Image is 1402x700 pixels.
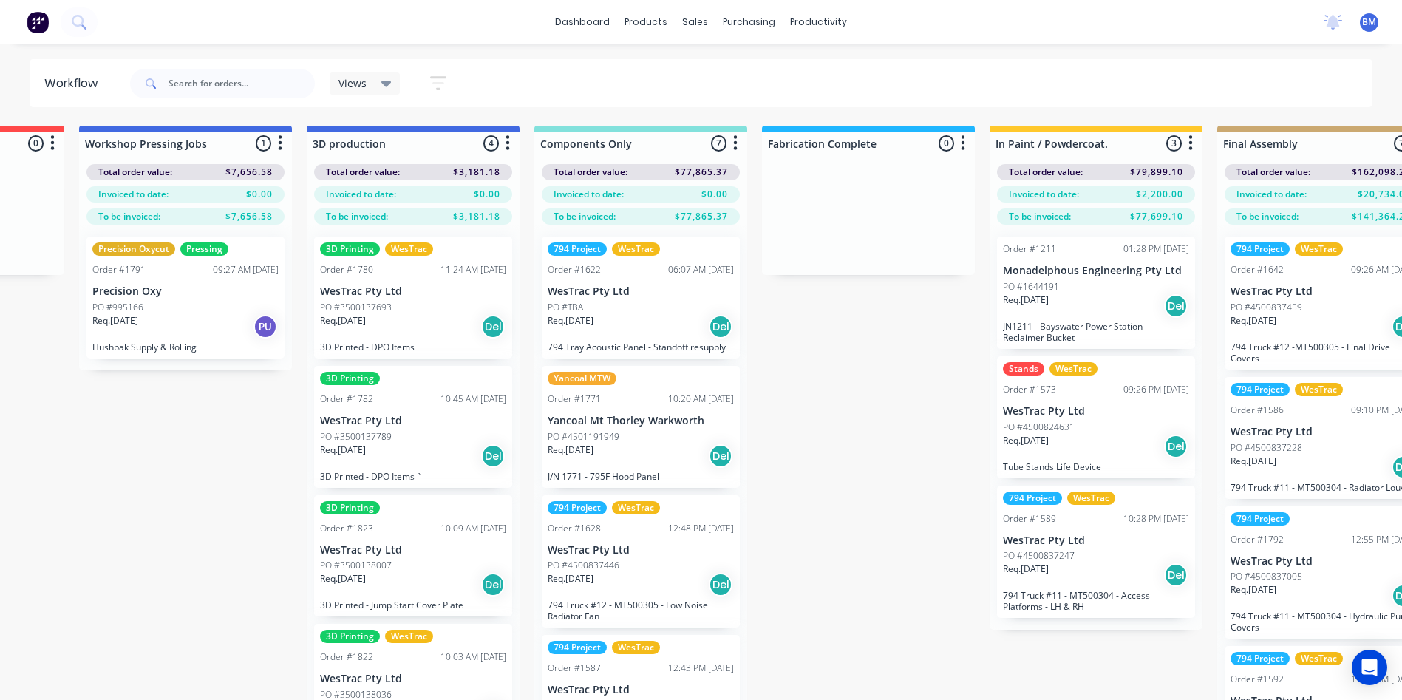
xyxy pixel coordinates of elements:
div: Del [481,315,505,339]
div: 794 ProjectWesTracOrder #162812:48 PM [DATE]WesTrac Pty LtdPO #4500837446Req.[DATE]Del794 Truck #... [542,495,740,628]
p: 794 Truck #12 - MT500305 - Low Noise Radiator Fan [548,599,734,622]
div: Order #1587 [548,662,601,675]
p: Precision Oxy [92,285,279,298]
span: $7,656.58 [225,166,273,179]
div: Open Intercom Messenger [1352,650,1387,685]
span: Invoiced to date: [554,188,624,201]
span: $7,656.58 [225,210,273,223]
span: Invoiced to date: [1009,188,1079,201]
div: Order #1771 [548,393,601,406]
span: To be invoiced: [554,210,616,223]
div: 3D PrintingOrder #178210:45 AM [DATE]WesTrac Pty LtdPO #3500137789Req.[DATE]Del3D Printed - DPO I... [314,366,512,488]
img: Factory [27,11,49,33]
div: 794 Project [548,242,607,256]
p: WesTrac Pty Ltd [320,673,506,685]
div: WesTrac [612,242,660,256]
p: PO #4500837459 [1231,301,1302,314]
div: Pressing [180,242,228,256]
div: 11:24 AM [DATE] [440,263,506,276]
span: $0.00 [701,188,728,201]
div: Order #1573 [1003,383,1056,396]
p: Req. [DATE] [548,444,593,457]
span: $3,181.18 [453,210,500,223]
div: 3D PrintingWesTracOrder #178011:24 AM [DATE]WesTrac Pty LtdPO #3500137693Req.[DATE]Del3D Printed ... [314,237,512,359]
div: Stands [1003,362,1044,376]
p: PO #4501191949 [548,430,619,444]
p: Req. [DATE] [320,314,366,327]
p: WesTrac Pty Ltd [1003,405,1189,418]
p: Tube Stands Life Device [1003,461,1189,472]
p: J/N 1771 - 795F Hood Panel [548,471,734,482]
a: dashboard [548,11,617,33]
div: Del [709,315,732,339]
div: Del [1164,435,1188,458]
p: PO #4500837247 [1003,549,1075,563]
div: Order #1586 [1231,404,1284,417]
div: 12:43 PM [DATE] [668,662,734,675]
div: 10:20 AM [DATE] [668,393,734,406]
p: JN1211 - Bayswater Power Station - Reclaimer Bucket [1003,321,1189,343]
div: 01:28 PM [DATE] [1123,242,1189,256]
span: $77,865.37 [675,166,728,179]
span: $0.00 [474,188,500,201]
div: Del [481,573,505,597]
span: Invoiced to date: [98,188,169,201]
p: WesTrac Pty Ltd [548,544,734,557]
p: WesTrac Pty Ltd [548,684,734,696]
div: Del [1164,294,1188,318]
div: 794 Project [1231,242,1290,256]
p: PO #995166 [92,301,143,314]
p: 3D Printed - DPO Items [320,341,506,353]
p: Req. [DATE] [1003,434,1049,447]
p: PO #4500837228 [1231,441,1302,455]
div: Order #1823 [320,522,373,535]
p: Req. [DATE] [1003,293,1049,307]
span: To be invoiced: [1009,210,1071,223]
span: Invoiced to date: [326,188,396,201]
span: Total order value: [326,166,400,179]
div: sales [675,11,715,33]
p: Req. [DATE] [1003,563,1049,576]
span: Total order value: [1009,166,1083,179]
div: 3D Printing [320,501,380,514]
div: 794 Project [548,641,607,654]
span: $79,899.10 [1130,166,1183,179]
span: Total order value: [98,166,172,179]
div: WesTrac [1295,383,1343,396]
div: Order #121101:28 PM [DATE]Monadelphous Engineering Pty LtdPO #1644191Req.[DATE]DelJN1211 - Bayswa... [997,237,1195,349]
span: Views [338,75,367,91]
div: Del [481,444,505,468]
div: 794 Project [1231,512,1290,526]
p: Req. [DATE] [320,572,366,585]
p: WesTrac Pty Ltd [320,544,506,557]
p: Req. [DATE] [1231,583,1276,597]
p: 3D Printed - DPO Items ` [320,471,506,482]
div: WesTrac [385,630,433,643]
div: Del [1164,563,1188,587]
div: StandsWesTracOrder #157309:26 PM [DATE]WesTrac Pty LtdPO #4500824631Req.[DATE]DelTube Stands Life... [997,356,1195,478]
p: Req. [DATE] [320,444,366,457]
div: 10:09 AM [DATE] [440,522,506,535]
div: Workflow [44,75,105,92]
p: Hushpak Supply & Rolling [92,341,279,353]
p: WesTrac Pty Ltd [320,285,506,298]
div: 794 Project [548,501,607,514]
p: WesTrac Pty Ltd [320,415,506,427]
span: Total order value: [1236,166,1310,179]
div: Order #1642 [1231,263,1284,276]
p: 3D Printed - Jump Start Cover Plate [320,599,506,611]
p: PO #3500137693 [320,301,392,314]
span: Total order value: [554,166,627,179]
span: $2,200.00 [1136,188,1183,201]
p: Req. [DATE] [548,572,593,585]
div: 10:28 PM [DATE] [1123,512,1189,526]
p: PO #4500837446 [548,559,619,572]
p: Monadelphous Engineering Pty Ltd [1003,265,1189,277]
p: WesTrac Pty Ltd [1003,534,1189,547]
div: Del [709,573,732,597]
div: Order #1782 [320,393,373,406]
div: Order #1589 [1003,512,1056,526]
div: Order #1592 [1231,673,1284,686]
div: Order #1628 [548,522,601,535]
p: Yancoal Mt Thorley Warkworth [548,415,734,427]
